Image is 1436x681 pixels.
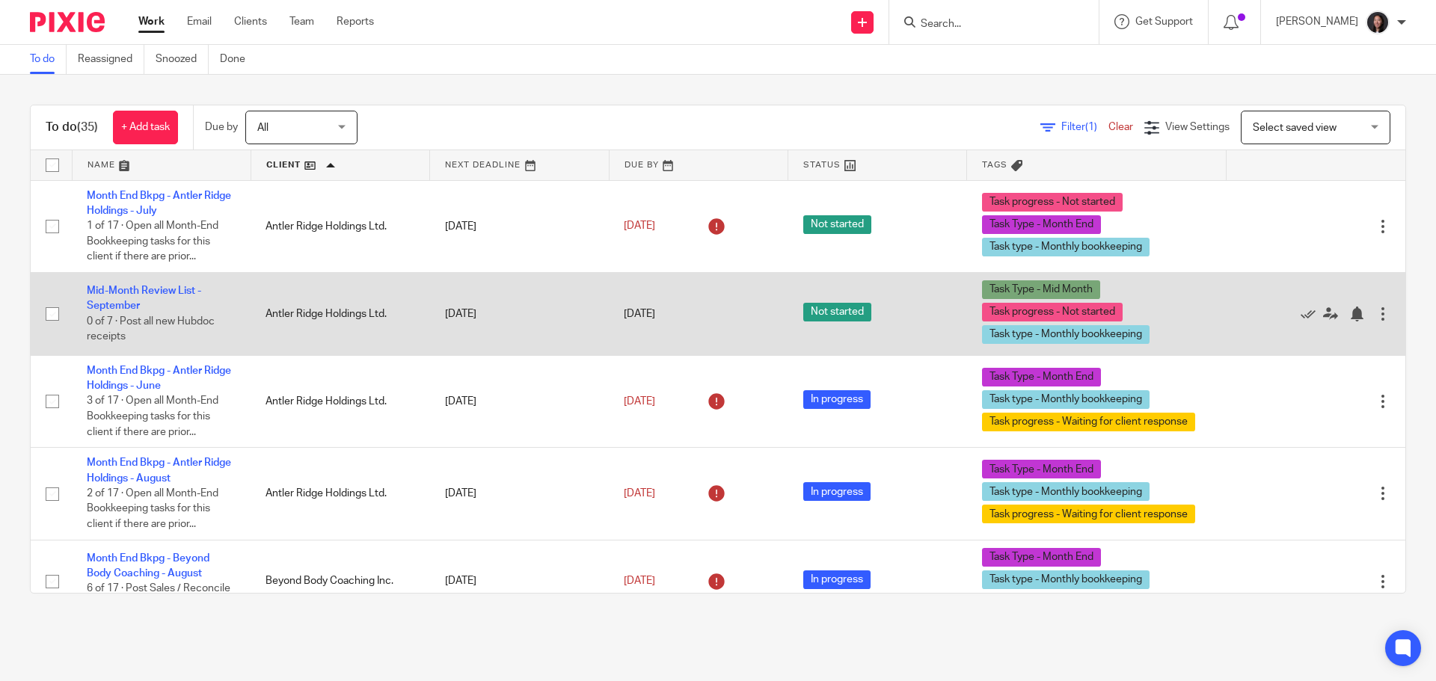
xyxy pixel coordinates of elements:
[30,45,67,74] a: To do
[982,161,1007,169] span: Tags
[430,272,609,355] td: [DATE]
[624,221,655,231] span: [DATE]
[430,540,609,623] td: [DATE]
[982,193,1123,212] span: Task progress - Not started
[30,12,105,32] img: Pixie
[87,457,231,483] a: Month End Bkpg - Antler Ridge Holdings - August
[1276,14,1358,29] p: [PERSON_NAME]
[624,309,655,319] span: [DATE]
[220,45,257,74] a: Done
[156,45,209,74] a: Snoozed
[234,14,267,29] a: Clients
[1085,122,1097,132] span: (1)
[46,120,98,135] h1: To do
[982,413,1195,431] span: Task progress - Waiting for client response
[337,14,374,29] a: Reports
[251,448,429,540] td: Antler Ridge Holdings Ltd.
[803,215,871,234] span: Not started
[624,488,655,499] span: [DATE]
[78,45,144,74] a: Reassigned
[87,584,230,610] span: 6 of 17 · Post Sales / Reconcile Clearing account, if applicable
[1165,122,1230,132] span: View Settings
[251,272,429,355] td: Antler Ridge Holdings Ltd.
[803,390,871,409] span: In progress
[982,303,1123,321] span: Task progress - Not started
[982,548,1101,567] span: Task Type - Month End
[257,123,269,133] span: All
[87,316,215,342] span: 0 of 7 · Post all new Hubdoc receipts
[430,448,609,540] td: [DATE]
[87,221,218,262] span: 1 of 17 · Open all Month-End Bookkeeping tasks for this client if there are prior...
[982,368,1101,386] span: Task Type - Month End
[982,325,1150,344] span: Task type - Monthly bookkeeping
[982,570,1150,589] span: Task type - Monthly bookkeeping
[982,593,1195,611] span: Task progress - Waiting for client response
[1135,16,1193,27] span: Get Support
[77,121,98,133] span: (35)
[982,280,1100,299] span: Task Type - Mid Month
[205,120,238,135] p: Due by
[113,111,178,144] a: + Add task
[1253,123,1337,133] span: Select saved view
[430,180,609,272] td: [DATE]
[87,286,201,311] a: Mid-Month Review List - September
[1061,122,1108,132] span: Filter
[251,540,429,623] td: Beyond Body Coaching Inc.
[982,238,1150,256] span: Task type - Monthly bookkeeping
[982,505,1195,523] span: Task progress - Waiting for client response
[87,553,209,579] a: Month End Bkpg - Beyond Body Coaching - August
[138,14,165,29] a: Work
[87,366,231,391] a: Month End Bkpg - Antler Ridge Holdings - June
[1301,306,1323,321] a: Mark as done
[803,482,871,501] span: In progress
[624,576,655,586] span: [DATE]
[187,14,212,29] a: Email
[982,460,1101,478] span: Task Type - Month End
[982,482,1150,501] span: Task type - Monthly bookkeeping
[87,488,218,529] span: 2 of 17 · Open all Month-End Bookkeeping tasks for this client if there are prior...
[803,303,871,321] span: Not started
[289,14,314,29] a: Team
[624,396,655,407] span: [DATE]
[982,215,1101,234] span: Task Type - Month End
[1366,10,1390,34] img: Lili%20square.jpg
[430,355,609,447] td: [DATE]
[919,18,1054,31] input: Search
[251,180,429,272] td: Antler Ridge Holdings Ltd.
[1108,122,1133,132] a: Clear
[87,191,231,216] a: Month End Bkpg - Antler Ridge Holdings - July
[803,570,871,589] span: In progress
[251,355,429,447] td: Antler Ridge Holdings Ltd.
[982,390,1150,409] span: Task type - Monthly bookkeeping
[87,396,218,437] span: 3 of 17 · Open all Month-End Bookkeeping tasks for this client if there are prior...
